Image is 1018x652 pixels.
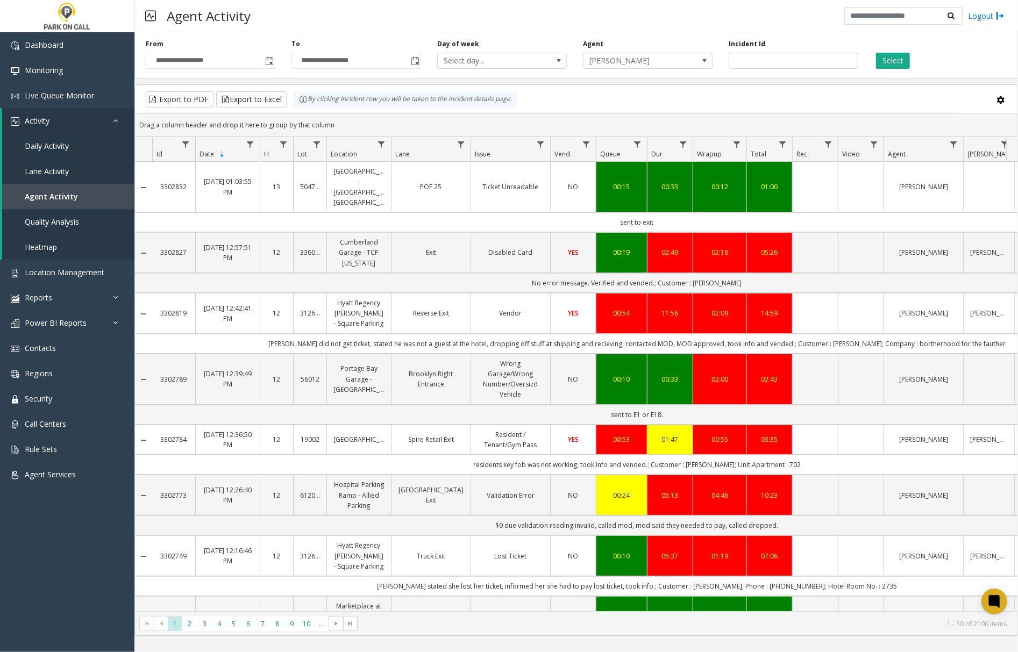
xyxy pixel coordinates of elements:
a: 01:19 [700,551,740,561]
div: 00:12 [700,182,740,192]
a: [PERSON_NAME] [970,247,1008,257]
a: YES [557,247,589,257]
img: 'icon' [11,345,19,353]
a: 05:13 [654,490,686,500]
a: 05:37 [654,551,686,561]
a: 312606 [300,308,320,318]
span: Rule Sets [25,444,57,454]
a: 3302784 [159,434,189,445]
span: Page 6 [241,617,255,631]
a: Vendor [478,308,544,318]
a: Activity [2,108,134,133]
a: NO [557,182,589,192]
button: Select [876,53,910,69]
span: Page 7 [255,617,270,631]
a: 12 [267,374,287,384]
a: Vend Filter Menu [579,137,594,152]
a: Video Filter Menu [867,137,881,152]
img: 'icon' [11,370,19,378]
a: Issue Filter Menu [533,137,548,152]
span: H [264,149,269,159]
span: YES [568,248,579,257]
a: Daily Activity [2,133,134,159]
a: Date Filter Menu [243,137,258,152]
a: [PERSON_NAME] [970,434,1008,445]
span: Page 8 [270,617,284,631]
img: 'icon' [11,67,19,75]
label: Agent [583,39,603,49]
span: Dashboard [25,40,63,50]
a: 00:55 [700,434,740,445]
a: [PERSON_NAME] [891,247,957,257]
a: Lost Ticket [478,551,544,561]
a: Lot Filter Menu [310,137,324,152]
a: Collapse Details [135,436,152,445]
img: 'icon' [11,319,19,328]
a: Collapse Details [135,491,152,500]
a: Exit [398,247,464,257]
a: 02:49 [654,247,686,257]
a: 3302749 [159,551,189,561]
span: NO [568,551,579,561]
span: Page 1 [168,617,182,631]
a: Agent Filter Menu [946,137,961,152]
div: Drag a column header and drop it here to group by that column [135,116,1017,134]
a: 00:10 [603,374,640,384]
span: Page 11 [314,617,329,631]
a: Wrong Garage/Wrong Number/Oversizd Vehicle [478,359,544,400]
a: 56012 [300,374,320,384]
span: Agent Activity [25,191,78,202]
span: [PERSON_NAME] [967,149,1016,159]
a: Total Filter Menu [775,137,790,152]
div: 10:23 [753,490,786,500]
a: Truck Exit [398,551,464,561]
img: 'icon' [11,446,19,454]
div: 07:06 [753,551,786,561]
a: 03:35 [753,434,786,445]
a: 00:33 [654,182,686,192]
span: Location [331,149,357,159]
img: logout [996,10,1005,22]
span: Heatmap [25,242,57,252]
span: Security [25,393,52,404]
a: Hospital Parking Ramp - Allied Parking [333,479,385,511]
a: 00:24 [603,490,640,500]
div: 00:19 [603,247,640,257]
a: Hyatt Regency [PERSON_NAME] - Square Parking [333,540,385,571]
a: 04:46 [700,490,740,500]
a: Logout [968,10,1005,22]
span: Toggle popup [409,53,421,68]
span: Page 4 [212,617,226,631]
a: Lane Filter Menu [454,137,468,152]
a: Collapse Details [135,183,152,192]
span: NO [568,375,579,384]
a: 01:00 [753,182,786,192]
span: Queue [600,149,621,159]
span: Agent Services [25,469,76,479]
div: 00:53 [603,434,640,445]
a: YES [557,434,589,445]
a: Disabled Card [478,247,544,257]
span: NO [568,182,579,191]
a: Reverse Exit [398,308,464,318]
button: Export to PDF [146,91,213,108]
a: POF 25 [398,182,464,192]
a: YES [557,308,589,318]
span: NO [568,491,579,500]
div: 02:18 [700,247,740,257]
img: 'icon' [11,471,19,479]
a: 05:26 [753,247,786,257]
a: Id Filter Menu [179,137,193,152]
a: Rec. Filter Menu [821,137,836,152]
span: Page 3 [197,617,212,631]
a: Collapse Details [135,249,152,257]
div: By clicking Incident row you will be taken to the incident details page. [294,91,517,108]
a: Lane Activity [2,159,134,184]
